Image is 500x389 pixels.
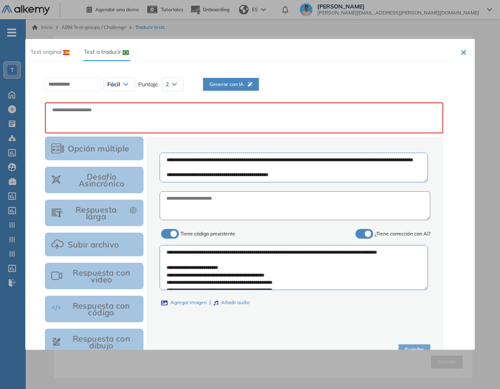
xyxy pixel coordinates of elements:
label: Agregar imagen [161,299,207,307]
label: Añadir audio [214,299,250,307]
button: Respuesta larga [45,199,144,226]
button: Respuesta con video [45,262,144,289]
button: Respuesta con código [45,295,144,322]
span: Puntaje [138,80,158,89]
span: Tiene código prexistente [181,231,235,237]
button: Desafío Asincrónico [45,166,144,193]
button: × [461,47,467,57]
span: ¿Tiene corrección con AI? [375,231,430,237]
span: 2 [165,81,169,88]
button: Guardar [399,344,430,355]
span: Fácil [107,81,120,88]
img: ESP [63,50,69,55]
button: Subir archivo [45,232,144,256]
span: Test a traducir [84,48,121,55]
button: Opción múltiple [45,136,144,160]
img: BRA [122,50,129,55]
button: Respuesta con dibujo [45,328,144,355]
span: Generar con IA [209,80,252,88]
span: Test original [30,48,61,55]
button: Generar con IA [203,78,259,91]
